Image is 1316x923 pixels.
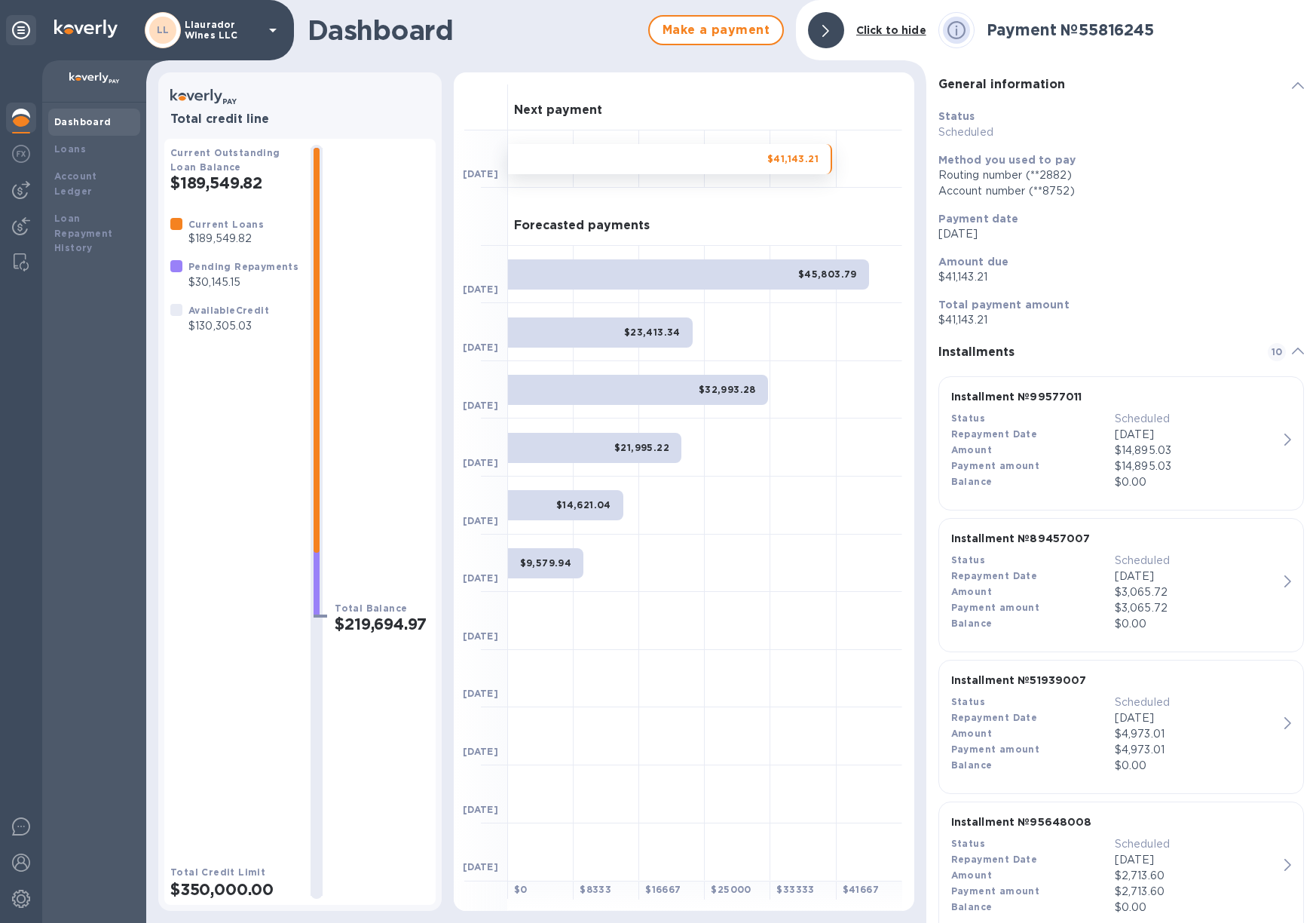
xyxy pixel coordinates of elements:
[951,428,1038,440] b: Repayment Date
[463,284,498,295] b: [DATE]
[54,116,112,127] b: Dashboard
[938,124,1304,140] p: Scheduled
[1115,900,1278,915] p: $0.00
[951,712,1038,723] b: Repayment Date
[938,376,1304,511] button: Installment №99577011StatusScheduledRepayment Date[DATE]Amount$14,895.03Payment amount$14,895.03B...
[1115,443,1278,458] div: $14,895.03
[951,554,985,566] b: Status
[938,77,1065,91] b: General information
[514,219,650,233] h3: Forecasted payments
[1115,758,1278,774] p: $0.00
[580,884,611,895] b: $ 8333
[54,20,118,38] img: Logo
[938,345,1015,359] b: Installments
[938,154,1076,166] b: Method you used to pay
[1115,553,1278,569] p: Scheduled
[711,884,751,895] b: $ 25000
[185,20,260,41] p: Llaurador Wines LLC
[463,515,498,526] b: [DATE]
[514,884,528,895] b: $ 0
[463,400,498,411] b: [DATE]
[938,167,1304,183] div: Routing number (**2882)
[157,24,170,35] b: LL
[951,885,1040,897] b: Payment amount
[938,256,1009,268] b: Amount due
[1115,836,1278,852] p: Scheduled
[1115,726,1278,742] div: $4,973.01
[776,884,814,895] b: $ 33333
[188,318,269,334] p: $130,305.03
[987,20,1154,39] b: Payment № 55816245
[1115,600,1278,616] p: $3,065.72
[1115,616,1278,632] p: $0.00
[951,854,1038,865] b: Repayment Date
[951,728,992,739] b: Amount
[54,170,97,197] b: Account Ledger
[188,231,264,247] p: $189,549.82
[1115,742,1278,758] p: $4,973.01
[767,153,819,164] b: $41,143.21
[843,884,879,895] b: $ 41667
[951,759,993,771] b: Balance
[335,615,430,633] h2: $219,694.97
[54,143,86,155] b: Loans
[12,145,30,163] img: Foreign exchange
[951,412,985,424] b: Status
[951,901,993,912] b: Balance
[463,861,498,872] b: [DATE]
[1115,710,1278,726] p: [DATE]
[951,532,1091,544] b: Installment № 89457007
[308,14,641,46] h1: Dashboard
[648,15,784,45] button: Make a payment
[951,586,992,597] b: Amount
[938,60,1304,109] div: General information
[938,213,1019,225] b: Payment date
[951,696,985,707] b: Status
[170,880,298,899] h2: $350,000.00
[463,457,498,468] b: [DATE]
[556,499,611,511] b: $14,621.04
[951,816,1092,828] b: Installment № 95648008
[1268,343,1286,361] span: 10
[463,572,498,584] b: [DATE]
[951,618,993,629] b: Balance
[1115,427,1278,443] p: [DATE]
[951,444,992,455] b: Amount
[798,268,857,280] b: $45,803.79
[463,630,498,642] b: [DATE]
[1115,474,1278,490] p: $0.00
[1115,695,1278,710] p: Scheduled
[938,328,1304,376] div: Installments10
[951,602,1040,613] b: Payment amount
[463,804,498,815] b: [DATE]
[514,103,602,118] h3: Next payment
[951,476,993,487] b: Balance
[463,342,498,353] b: [DATE]
[170,173,298,192] h2: $189,549.82
[1115,884,1278,900] p: $2,713.60
[188,219,264,230] b: Current Loans
[938,269,1304,285] p: $41,143.21
[938,226,1304,242] p: [DATE]
[463,688,498,699] b: [DATE]
[463,746,498,757] b: [DATE]
[951,570,1038,581] b: Repayment Date
[938,183,1304,199] div: Account number (**8752)
[938,312,1304,328] p: $41,143.21
[951,674,1087,686] b: Installment № 51939007
[938,660,1304,794] button: Installment №51939007StatusScheduledRepayment Date[DATE]Amount$4,973.01Payment amount$4,973.01Bal...
[951,744,1040,755] b: Payment amount
[856,24,926,36] b: Click to hide
[938,299,1070,311] b: Total payment amount
[699,384,756,395] b: $32,993.28
[951,869,992,881] b: Amount
[1115,584,1278,600] div: $3,065.72
[614,442,669,453] b: $21,995.22
[1115,458,1278,474] p: $14,895.03
[54,213,113,254] b: Loan Repayment History
[645,884,681,895] b: $ 16667
[1115,868,1278,884] div: $2,713.60
[624,327,681,338] b: $23,413.34
[463,168,498,179] b: [DATE]
[520,557,572,569] b: $9,579.94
